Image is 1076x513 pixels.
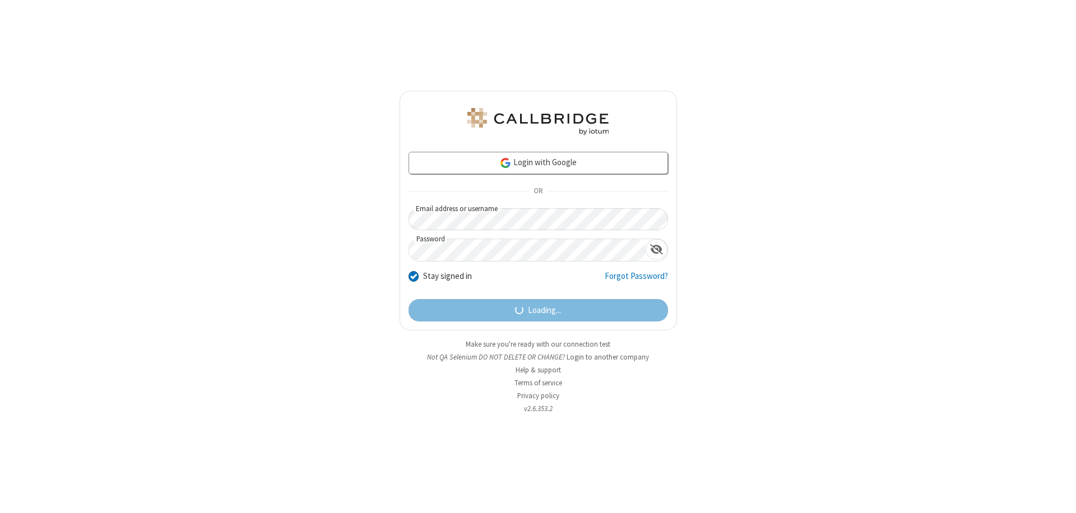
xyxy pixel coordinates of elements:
a: Make sure you're ready with our connection test [466,339,610,349]
div: Show password [646,239,667,260]
input: Email address or username [409,208,668,230]
a: Terms of service [514,378,562,388]
a: Privacy policy [517,391,559,400]
a: Login with Google [409,152,668,174]
li: Not QA Selenium DO NOT DELETE OR CHANGE? [400,352,677,362]
label: Stay signed in [423,270,472,283]
span: Loading... [528,304,561,317]
button: Loading... [409,299,668,321]
li: v2.6.353.2 [400,403,677,414]
img: QA Selenium DO NOT DELETE OR CHANGE [465,108,611,135]
button: Login to another company [567,352,649,362]
input: Password [409,239,646,261]
a: Help & support [516,365,561,375]
a: Forgot Password? [605,270,668,291]
span: OR [529,184,547,199]
img: google-icon.png [499,157,512,169]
